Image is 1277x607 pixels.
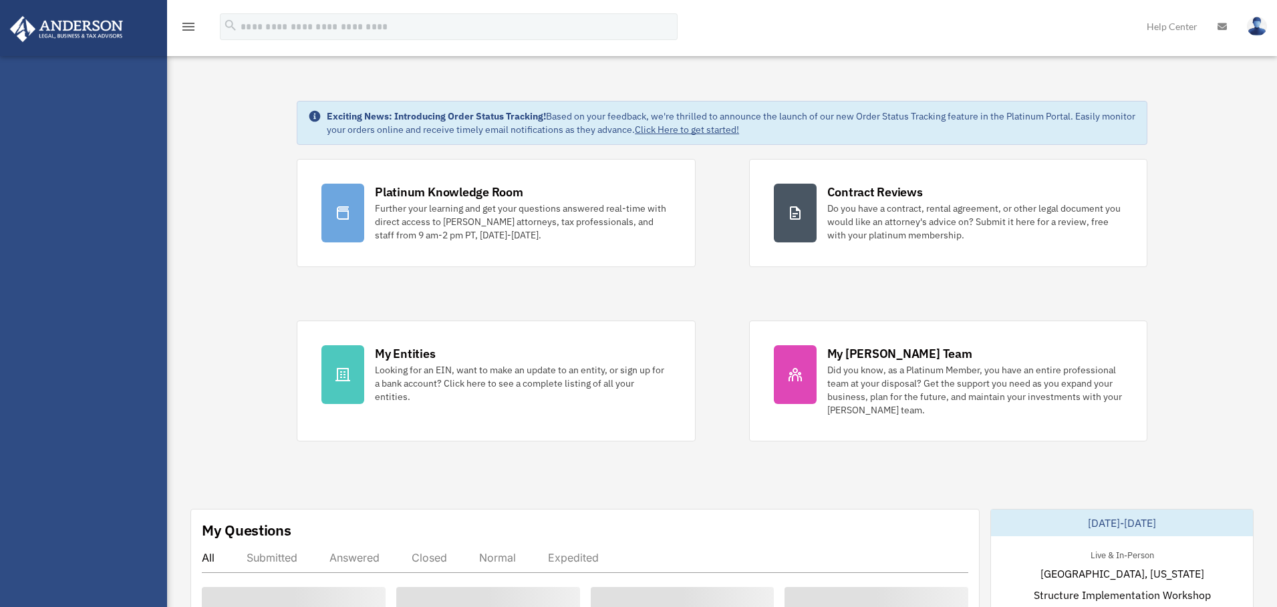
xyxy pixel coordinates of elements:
[202,520,291,540] div: My Questions
[375,202,670,242] div: Further your learning and get your questions answered real-time with direct access to [PERSON_NAM...
[548,551,599,564] div: Expedited
[827,184,923,200] div: Contract Reviews
[1034,587,1211,603] span: Structure Implementation Workshop
[635,124,739,136] a: Click Here to get started!
[1080,547,1165,561] div: Live & In-Person
[327,110,546,122] strong: Exciting News: Introducing Order Status Tracking!
[375,363,670,403] div: Looking for an EIN, want to make an update to an entity, or sign up for a bank account? Click her...
[180,19,196,35] i: menu
[375,345,435,362] div: My Entities
[412,551,447,564] div: Closed
[827,345,972,362] div: My [PERSON_NAME] Team
[6,16,127,42] img: Anderson Advisors Platinum Portal
[479,551,516,564] div: Normal
[1040,566,1204,582] span: [GEOGRAPHIC_DATA], [US_STATE]
[329,551,380,564] div: Answered
[327,110,1136,136] div: Based on your feedback, we're thrilled to announce the launch of our new Order Status Tracking fe...
[991,510,1253,536] div: [DATE]-[DATE]
[1247,17,1267,36] img: User Pic
[297,159,695,267] a: Platinum Knowledge Room Further your learning and get your questions answered real-time with dire...
[180,23,196,35] a: menu
[827,202,1123,242] div: Do you have a contract, rental agreement, or other legal document you would like an attorney's ad...
[202,551,215,564] div: All
[749,321,1147,441] a: My [PERSON_NAME] Team Did you know, as a Platinum Member, you have an entire professional team at...
[827,363,1123,417] div: Did you know, as a Platinum Member, you have an entire professional team at your disposal? Get th...
[247,551,297,564] div: Submitted
[749,159,1147,267] a: Contract Reviews Do you have a contract, rental agreement, or other legal document you would like...
[223,18,238,33] i: search
[375,184,523,200] div: Platinum Knowledge Room
[297,321,695,441] a: My Entities Looking for an EIN, want to make an update to an entity, or sign up for a bank accoun...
